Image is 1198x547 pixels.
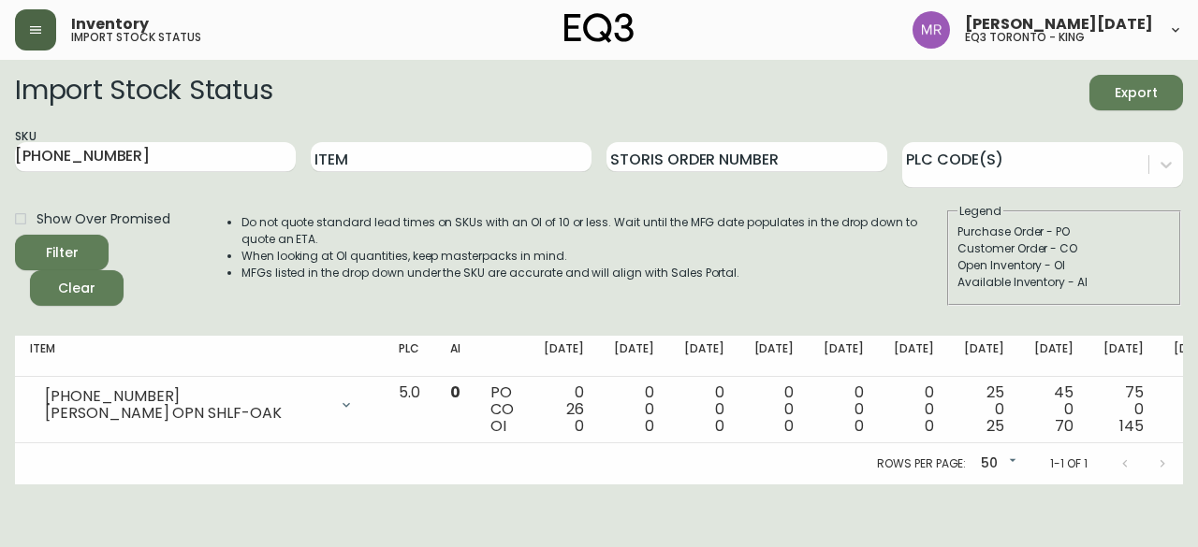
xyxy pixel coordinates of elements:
[529,336,599,377] th: [DATE]
[45,388,328,405] div: [PHONE_NUMBER]
[71,32,201,43] h5: import stock status
[435,336,475,377] th: AI
[1119,415,1144,437] span: 145
[1034,384,1074,435] div: 45 0
[957,203,1003,220] legend: Legend
[973,449,1020,480] div: 50
[384,377,435,443] td: 5.0
[575,415,584,437] span: 0
[957,223,1171,240] div: Purchase Order - PO
[15,75,272,110] h2: Import Stock Status
[894,384,934,435] div: 0 0
[15,235,109,270] button: Filter
[964,384,1004,435] div: 25 0
[1019,336,1089,377] th: [DATE]
[1103,384,1144,435] div: 75 0
[71,17,149,32] span: Inventory
[490,415,506,437] span: OI
[30,270,124,306] button: Clear
[37,209,170,229] span: Show Over Promised
[855,415,864,437] span: 0
[46,241,79,265] div: Filter
[1089,75,1183,110] button: Export
[925,415,934,437] span: 0
[957,274,1171,291] div: Available Inventory - AI
[45,405,328,422] div: [PERSON_NAME] OPN SHLF-OAK
[965,32,1085,43] h5: eq3 toronto - king
[614,384,654,435] div: 0 0
[669,336,739,377] th: [DATE]
[957,257,1171,274] div: Open Inventory - OI
[490,384,514,435] div: PO CO
[949,336,1019,377] th: [DATE]
[877,455,966,472] p: Rows per page:
[241,265,945,281] li: MFGs listed in the drop down under the SKU are accurate and will align with Sales Portal.
[45,277,109,300] span: Clear
[1088,336,1159,377] th: [DATE]
[1050,455,1088,472] p: 1-1 of 1
[384,336,435,377] th: PLC
[684,384,724,435] div: 0 0
[824,384,864,435] div: 0 0
[754,384,795,435] div: 0 0
[784,415,794,437] span: 0
[544,384,584,435] div: 0 26
[241,248,945,265] li: When looking at OI quantities, keep masterpacks in mind.
[1104,81,1168,105] span: Export
[715,415,724,437] span: 0
[564,13,634,43] img: logo
[739,336,810,377] th: [DATE]
[965,17,1153,32] span: [PERSON_NAME][DATE]
[957,240,1171,257] div: Customer Order - CO
[1055,415,1074,437] span: 70
[913,11,950,49] img: 433a7fc21d7050a523c0a08e44de74d9
[879,336,949,377] th: [DATE]
[241,214,945,248] li: Do not quote standard lead times on SKUs with an OI of 10 or less. Wait until the MFG date popula...
[809,336,879,377] th: [DATE]
[15,336,384,377] th: Item
[30,384,369,425] div: [PHONE_NUMBER][PERSON_NAME] OPN SHLF-OAK
[986,415,1004,437] span: 25
[599,336,669,377] th: [DATE]
[645,415,654,437] span: 0
[450,381,460,403] span: 0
